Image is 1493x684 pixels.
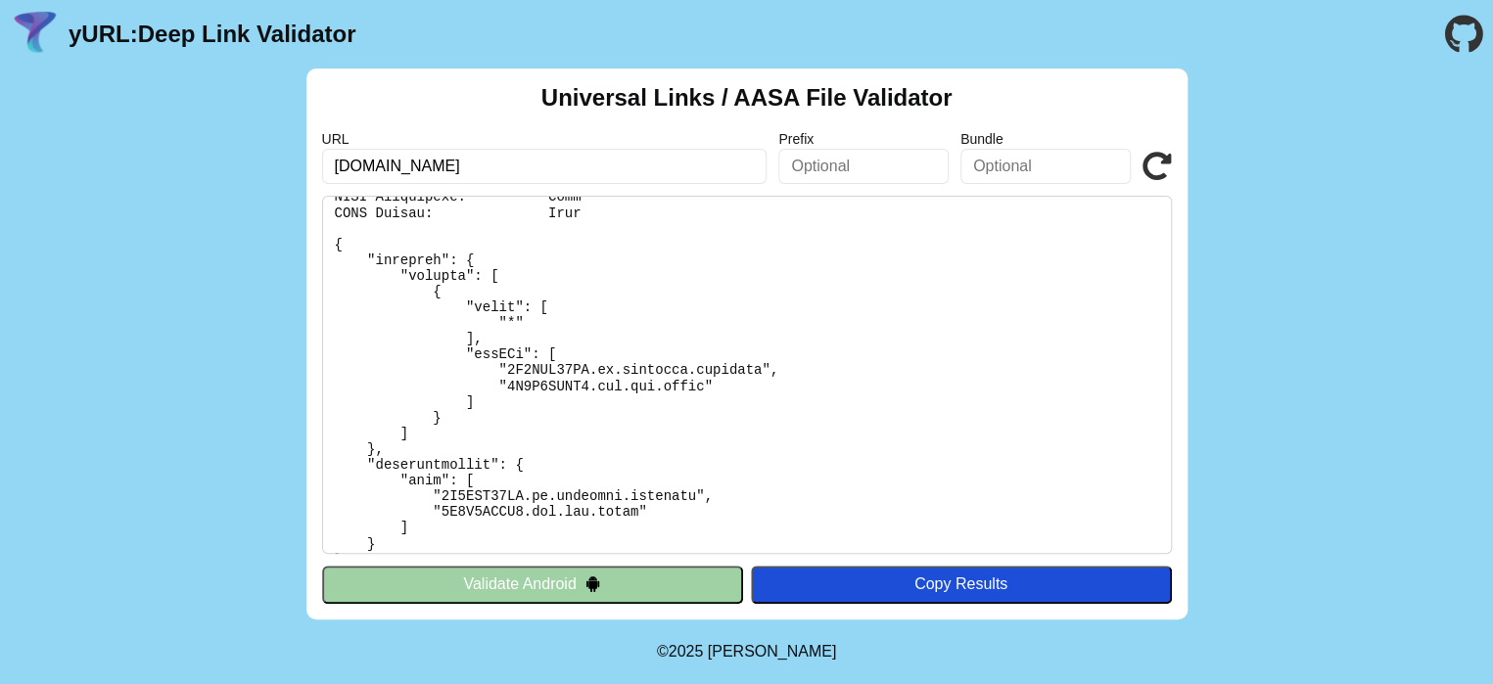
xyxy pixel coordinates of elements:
label: Bundle [960,131,1131,147]
div: Copy Results [761,575,1162,593]
span: 2025 [669,643,704,660]
label: Prefix [778,131,949,147]
a: yURL:Deep Link Validator [69,21,355,48]
input: Optional [960,149,1131,184]
img: yURL Logo [10,9,61,60]
pre: Lorem ipsu do: sitam://consecte.adi/.elit-seddo/eiusm-tem-inci-utlaboreetd Ma Aliquaen: Admi Veni... [322,196,1172,554]
a: Michael Ibragimchayev's Personal Site [708,643,837,660]
img: droidIcon.svg [584,575,601,592]
footer: © [657,619,836,684]
input: Required [322,149,768,184]
label: URL [322,131,768,147]
h2: Universal Links / AASA File Validator [541,84,953,112]
button: Copy Results [751,566,1172,603]
input: Optional [778,149,949,184]
button: Validate Android [322,566,743,603]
